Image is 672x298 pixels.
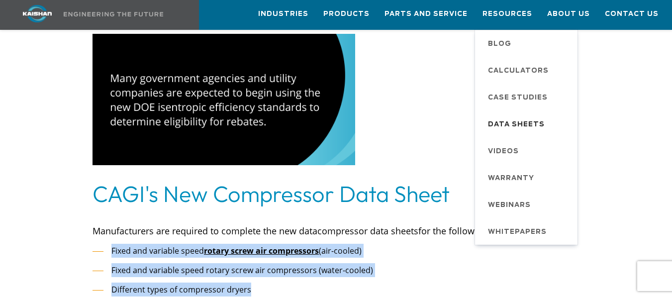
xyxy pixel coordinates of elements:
[478,57,577,84] a: Calculators
[204,245,319,256] a: rotary screw air compressors
[478,84,577,110] a: Case Studies
[384,8,468,20] span: Parts and Service
[258,8,308,20] span: Industries
[488,90,548,106] span: Case Studies
[93,34,355,165] img: 08-02-Inline
[547,8,590,20] span: About Us
[64,12,163,16] img: Engineering the future
[478,110,577,137] a: Data Sheets
[478,218,577,245] a: Whitepapers
[605,0,659,27] a: Contact Us
[384,0,468,27] a: Parts and Service
[605,8,659,20] span: Contact Us
[488,116,545,133] span: Data Sheets
[317,225,418,237] span: compressor data sheets
[93,283,579,297] li: Different types of compressor dryers
[93,223,579,239] p: Manufacturers are required to complete the new data for the following types of equipment:
[478,137,577,164] a: Videos
[93,180,579,208] h2: CAGI's New Compressor Data Sheet
[93,244,579,258] li: Fixed and variable speed (air-cooled)
[482,8,532,20] span: Resources
[478,30,577,57] a: Blog
[258,0,308,27] a: Industries
[488,63,549,80] span: Calculators
[478,191,577,218] a: Webinars
[488,197,531,214] span: Webinars
[547,0,590,27] a: About Us
[478,164,577,191] a: Warranty
[488,224,547,241] span: Whitepapers
[323,8,370,20] span: Products
[488,143,519,160] span: Videos
[482,0,532,27] a: Resources
[93,263,579,278] li: Fixed and variable speed rotary screw air compressors (water-cooled)
[488,36,511,53] span: Blog
[323,0,370,27] a: Products
[488,170,534,187] span: Warranty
